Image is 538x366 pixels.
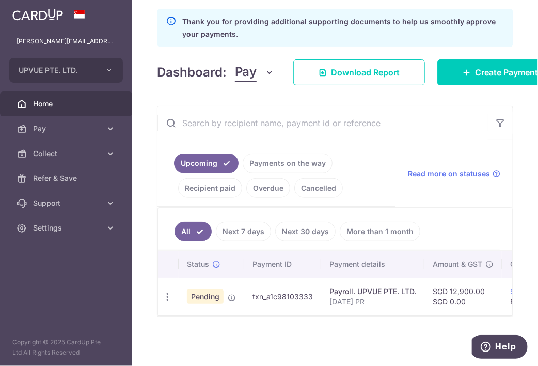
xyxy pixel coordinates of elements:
[33,124,101,134] span: Pay
[408,169,490,179] span: Read more on statuses
[33,148,101,159] span: Collect
[187,259,209,269] span: Status
[244,278,321,315] td: txn_a1c98103333
[329,286,416,297] div: Payroll. UPVUE PTE. LTD.
[175,222,212,241] a: All
[433,259,482,269] span: Amount & GST
[243,154,333,173] a: Payments on the way
[472,335,528,361] iframe: Opens a widget where you can find more information
[408,169,500,179] a: Read more on statuses
[329,297,416,307] p: [DATE] PR
[33,198,101,208] span: Support
[235,63,257,82] span: Pay
[157,106,488,140] input: Search by recipient name, payment id or reference
[157,63,227,82] h4: Dashboard:
[275,222,336,241] a: Next 30 days
[294,178,343,198] a: Cancelled
[424,278,502,315] td: SGD 12,900.00 SGD 0.00
[321,251,424,278] th: Payment details
[331,66,400,79] span: Download Report
[182,16,504,40] p: Thank you for providing additional supporting documents to help us smoothly approve your payments.
[246,178,290,198] a: Overdue
[187,289,224,304] span: Pending
[340,222,420,241] a: More than 1 month
[33,173,101,184] span: Refer & Save
[12,8,63,21] img: CardUp
[33,99,101,109] span: Home
[244,251,321,278] th: Payment ID
[19,65,95,75] span: UPVUE PTE. LTD.
[178,178,242,198] a: Recipient paid
[293,59,425,85] a: Download Report
[17,36,116,47] p: [PERSON_NAME][EMAIL_ADDRESS][DOMAIN_NAME]
[174,154,239,173] a: Upcoming
[9,58,123,83] button: UPVUE PTE. LTD.
[235,63,275,82] button: Pay
[33,223,101,233] span: Settings
[475,66,538,79] span: Create Payment
[216,222,271,241] a: Next 7 days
